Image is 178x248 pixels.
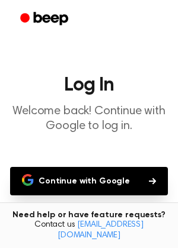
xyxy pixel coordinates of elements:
[7,220,171,241] span: Contact us
[58,221,144,240] a: [EMAIL_ADDRESS][DOMAIN_NAME]
[9,76,169,95] h1: Log In
[10,167,168,195] button: Continue with Google
[12,8,79,31] a: Beep
[9,104,169,134] p: Welcome back! Continue with Google to log in.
